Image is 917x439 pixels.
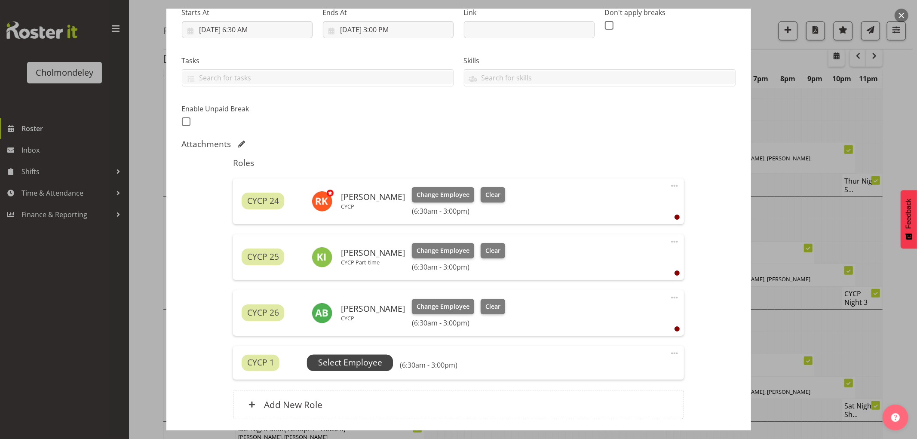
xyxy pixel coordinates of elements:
button: Change Employee [412,243,474,258]
span: Select Employee [318,356,382,369]
div: User is clocked out [675,215,680,220]
div: User is clocked out [675,270,680,276]
input: Click to select... [182,21,313,38]
button: Clear [481,187,505,203]
p: CYCP Part-time [341,259,405,266]
label: Tasks [182,55,454,66]
h6: [PERSON_NAME] [341,304,405,313]
button: Feedback - Show survey [901,190,917,249]
span: CYCP 24 [247,195,279,207]
span: Change Employee [417,302,469,311]
img: ruby-kerr10353.jpg [312,191,332,212]
h6: Add New Role [264,399,322,410]
span: Feedback [905,199,913,229]
p: CYCP [341,315,405,322]
button: Clear [481,243,505,258]
h5: Roles [233,158,684,168]
label: Don't apply breaks [605,7,736,18]
span: Clear [485,246,500,255]
div: User is clocked out [675,326,680,332]
button: Clear [481,299,505,314]
img: kate-inwood10942.jpg [312,247,332,267]
h6: [PERSON_NAME] [341,192,405,202]
h6: (6:30am - 3:00pm) [412,319,505,327]
button: Change Employee [412,299,474,314]
span: CYCP 1 [247,356,274,369]
h6: (6:30am - 3:00pm) [412,207,505,215]
label: Skills [464,55,736,66]
img: ally-brown10484.jpg [312,303,332,323]
span: Change Employee [417,246,469,255]
label: Ends At [323,7,454,18]
span: Clear [485,302,500,311]
input: Click to select... [323,21,454,38]
h5: Attachments [182,139,231,149]
span: CYCP 25 [247,251,279,263]
label: Starts At [182,7,313,18]
input: Search for tasks [182,71,453,84]
p: CYCP [341,203,405,210]
h6: [PERSON_NAME] [341,248,405,258]
h6: (6:30am - 3:00pm) [400,361,457,369]
label: Link [464,7,595,18]
img: help-xxl-2.png [891,413,900,422]
input: Search for skills [464,71,735,84]
label: Enable Unpaid Break [182,104,313,114]
span: Change Employee [417,190,469,200]
h6: (6:30am - 3:00pm) [412,263,505,271]
span: CYCP 26 [247,307,279,319]
button: Change Employee [412,187,474,203]
span: Clear [485,190,500,200]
